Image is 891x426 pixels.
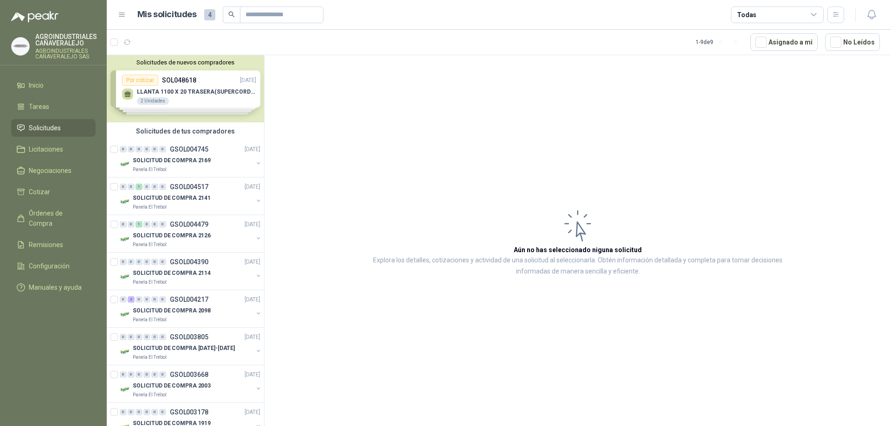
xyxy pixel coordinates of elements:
span: 4 [204,9,215,20]
div: 0 [159,259,166,265]
span: Remisiones [29,240,63,250]
span: Licitaciones [29,144,63,154]
p: [DATE] [245,370,260,379]
div: 0 [128,334,135,340]
div: 0 [136,296,142,303]
p: Panela El Trébol [133,279,167,286]
div: 0 [151,409,158,415]
div: Todas [737,10,756,20]
div: 2 [128,296,135,303]
p: GSOL003178 [170,409,208,415]
p: GSOL003805 [170,334,208,340]
p: GSOL003668 [170,371,208,378]
p: SOLICITUD DE COMPRA 2126 [133,231,211,240]
div: 0 [159,371,166,378]
div: 0 [159,221,166,228]
div: 0 [136,334,142,340]
div: 0 [128,409,135,415]
div: 0 [120,371,127,378]
div: 0 [151,371,158,378]
div: 0 [120,296,127,303]
div: 0 [120,334,127,340]
div: 0 [136,146,142,153]
a: Órdenes de Compra [11,204,96,232]
div: 1 - 9 de 9 [696,35,743,50]
p: Panela El Trébol [133,241,167,248]
div: 0 [151,184,158,190]
p: Panela El Trébol [133,316,167,324]
a: Tareas [11,98,96,115]
div: 0 [143,221,150,228]
a: Solicitudes [11,119,96,137]
div: 0 [143,296,150,303]
div: 0 [143,259,150,265]
p: SOLICITUD DE COMPRA [DATE]-[DATE] [133,344,235,353]
p: [DATE] [245,183,260,191]
div: 0 [120,221,127,228]
div: 0 [151,221,158,228]
a: 0 0 1 0 0 0 GSOL004517[DATE] Company LogoSOLICITUD DE COMPRA 2141Panela El Trébol [120,181,262,211]
div: 0 [128,371,135,378]
button: No Leídos [825,33,880,51]
div: 1 [136,184,142,190]
div: Solicitudes de tus compradores [107,122,264,140]
div: 0 [120,409,127,415]
div: 0 [120,184,127,190]
p: GSOL004217 [170,296,208,303]
p: GSOL004479 [170,221,208,228]
div: 0 [143,371,150,378]
span: Cotizar [29,187,50,197]
button: Solicitudes de nuevos compradores [110,59,260,66]
p: [DATE] [245,145,260,154]
img: Company Logo [120,384,131,395]
p: SOLICITUD DE COMPRA 2003 [133,381,211,390]
p: SOLICITUD DE COMPRA 2141 [133,194,211,203]
button: Asignado a mi [750,33,818,51]
span: search [228,11,235,18]
p: AGROINDUSTRIALES CAÑAVERALEJO [35,33,97,46]
div: 0 [143,334,150,340]
div: 0 [128,221,135,228]
p: Panela El Trébol [133,391,167,399]
div: 0 [159,146,166,153]
img: Company Logo [120,309,131,320]
span: Configuración [29,261,70,271]
a: 0 0 0 0 0 0 GSOL004390[DATE] Company LogoSOLICITUD DE COMPRA 2114Panela El Trébol [120,256,262,286]
p: GSOL004390 [170,259,208,265]
span: Manuales y ayuda [29,282,82,292]
p: SOLICITUD DE COMPRA 2114 [133,269,211,278]
a: Remisiones [11,236,96,254]
p: GSOL004745 [170,146,208,153]
p: Panela El Trébol [133,203,167,211]
h3: Aún no has seleccionado niguna solicitud [514,245,642,255]
p: Panela El Trébol [133,166,167,173]
img: Logo peakr [11,11,58,22]
span: Tareas [29,102,49,112]
div: 0 [120,259,127,265]
div: 0 [151,146,158,153]
p: [DATE] [245,333,260,342]
div: 0 [159,296,166,303]
div: 0 [143,409,150,415]
p: [DATE] [245,258,260,267]
div: 0 [159,334,166,340]
a: Manuales y ayuda [11,279,96,296]
div: 0 [143,184,150,190]
img: Company Logo [120,159,131,170]
a: Licitaciones [11,140,96,158]
img: Company Logo [120,346,131,357]
p: Explora los detalles, cotizaciones y actividad de una solicitud al seleccionarla. Obtén informaci... [357,255,798,277]
a: 0 0 0 0 0 0 GSOL004745[DATE] Company LogoSOLICITUD DE COMPRA 2169Panela El Trébol [120,144,262,173]
p: GSOL004517 [170,184,208,190]
p: Panela El Trébol [133,354,167,361]
div: 0 [128,146,135,153]
div: 0 [136,371,142,378]
div: 0 [143,146,150,153]
a: Cotizar [11,183,96,201]
p: [DATE] [245,295,260,304]
a: Configuración [11,257,96,275]
img: Company Logo [120,234,131,245]
img: Company Logo [120,271,131,282]
div: 0 [151,296,158,303]
div: 0 [128,259,135,265]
